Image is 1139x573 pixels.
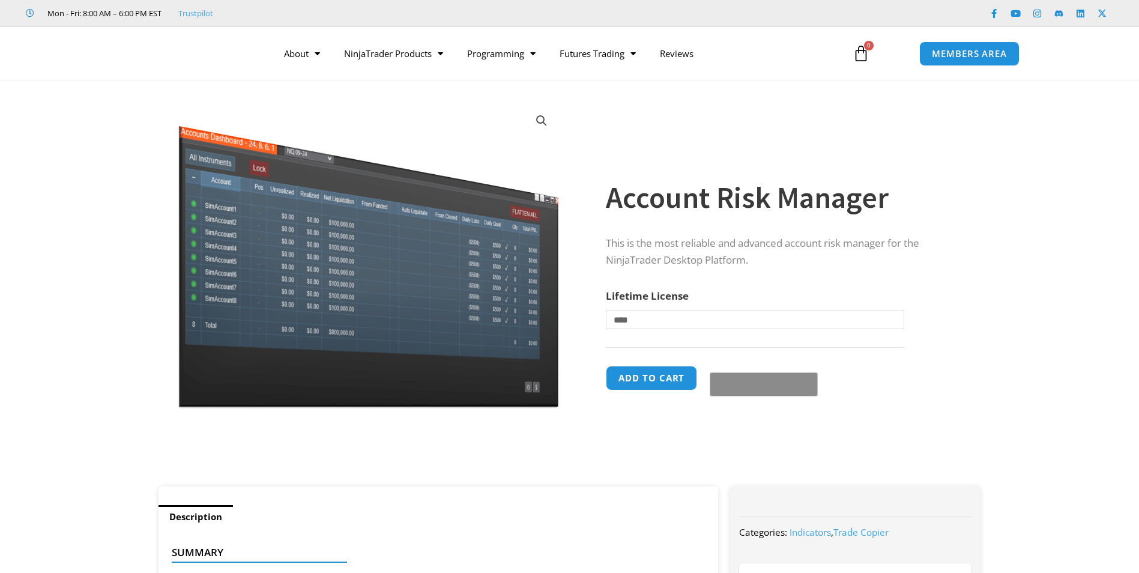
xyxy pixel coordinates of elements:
[790,526,889,538] span: ,
[531,110,552,132] a: View full-screen image gallery
[548,40,648,67] a: Futures Trading
[119,32,249,75] img: LogoAI | Affordable Indicators – NinjaTrader
[332,40,455,67] a: NinjaTrader Products
[159,505,233,529] a: Description
[606,366,697,390] button: Add to cart
[790,526,831,538] a: Indicators
[707,364,815,365] iframe: Secure payment input frame
[44,6,162,20] span: Mon - Fri: 8:00 AM – 6:00 PM EST
[835,36,887,71] a: 0
[919,41,1020,66] a: MEMBERS AREA
[710,372,818,396] button: Buy with GPay
[606,177,956,219] h1: Account Risk Manager
[739,526,787,538] span: Categories:
[455,40,548,67] a: Programming
[175,101,561,408] img: Screenshot 2024-08-26 15462845454
[932,49,1007,58] span: MEMBERS AREA
[864,41,874,50] span: 0
[606,235,956,270] p: This is the most reliable and advanced account risk manager for the NinjaTrader Desktop Platform.
[606,289,689,303] label: Lifetime License
[833,526,889,538] a: Trade Copier
[172,547,696,559] h4: Summary
[272,40,332,67] a: About
[272,40,839,67] nav: Menu
[648,40,705,67] a: Reviews
[178,6,213,20] a: Trustpilot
